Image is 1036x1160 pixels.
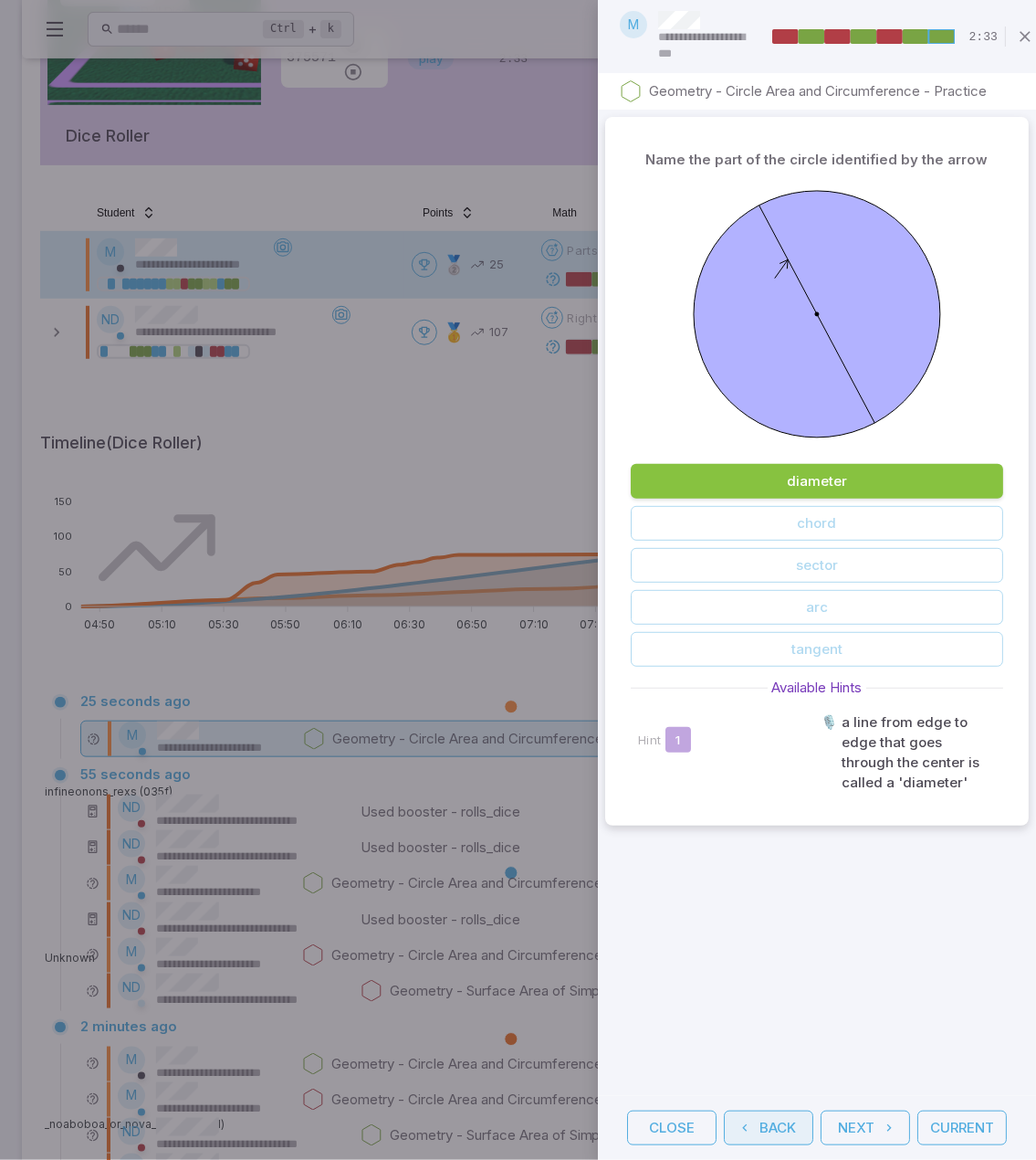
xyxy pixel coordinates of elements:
[969,28,998,47] p: Time Remaining
[627,1111,717,1145] button: Close
[724,1111,813,1145] button: Back
[917,1111,1007,1145] button: Current
[821,1111,910,1145] button: Next
[821,712,838,793] p: 🎙️
[842,712,996,793] p: a line from edge to edge that goes through the center is called a 'diameter'
[649,81,987,101] p: Geometry - Circle Area and Circumference - Practice
[646,150,989,170] p: Name the part of the circle identified by the arrow
[638,732,662,748] span: Hint
[768,678,867,698] span: Available Hints
[620,11,647,38] div: M
[631,464,1003,499] button: diameter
